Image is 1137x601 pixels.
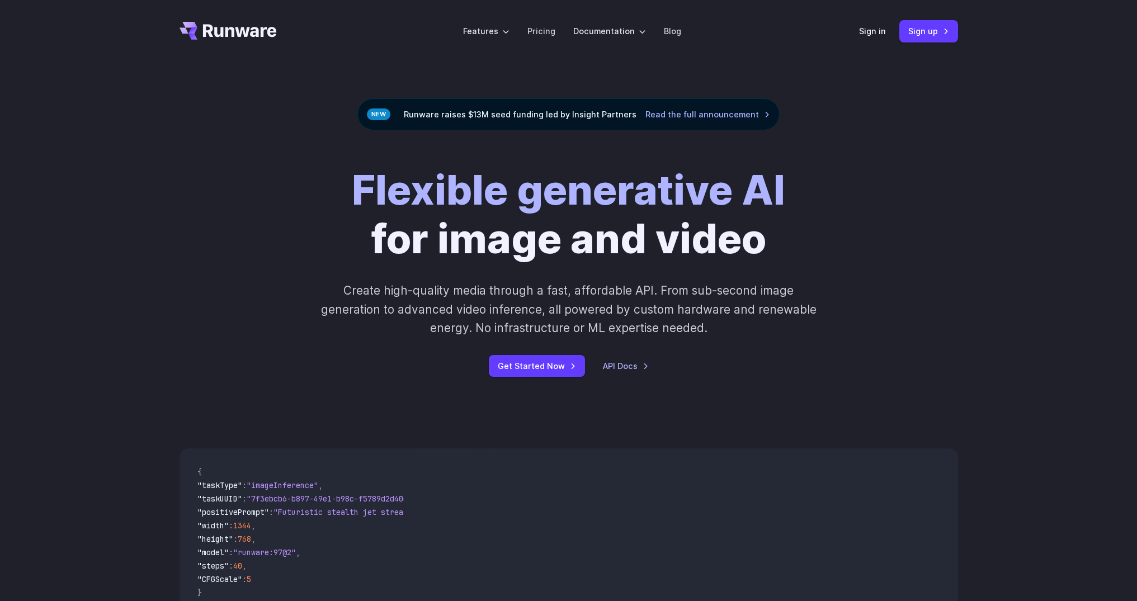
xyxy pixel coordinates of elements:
[603,359,649,372] a: API Docs
[242,574,247,584] span: :
[269,507,273,517] span: :
[197,507,269,517] span: "positivePrompt"
[233,561,242,571] span: 40
[233,520,251,531] span: 1344
[233,547,296,557] span: "runware:97@2"
[233,534,238,544] span: :
[242,494,247,504] span: :
[229,561,233,571] span: :
[645,108,770,121] a: Read the full announcement
[229,547,233,557] span: :
[296,547,300,557] span: ,
[319,281,818,337] p: Create high-quality media through a fast, affordable API. From sub-second image generation to adv...
[242,480,247,490] span: :
[197,561,229,571] span: "steps"
[197,494,242,504] span: "taskUUID"
[352,166,785,263] h1: for image and video
[489,355,585,377] a: Get Started Now
[352,165,785,215] strong: Flexible generative AI
[463,25,509,37] label: Features
[899,20,958,42] a: Sign up
[197,588,202,598] span: }
[273,507,681,517] span: "Futuristic stealth jet streaking through a neon-lit cityscape with glowing purple exhaust"
[247,494,417,504] span: "7f3ebcb6-b897-49e1-b98c-f5789d2d40d7"
[180,22,277,40] a: Go to /
[238,534,251,544] span: 768
[247,480,318,490] span: "imageInference"
[357,98,780,130] div: Runware raises $13M seed funding led by Insight Partners
[247,574,251,584] span: 5
[318,480,323,490] span: ,
[197,534,233,544] span: "height"
[197,574,242,584] span: "CFGScale"
[664,25,681,37] a: Blog
[197,467,202,477] span: {
[573,25,646,37] label: Documentation
[229,520,233,531] span: :
[251,534,256,544] span: ,
[197,547,229,557] span: "model"
[197,480,242,490] span: "taskType"
[527,25,555,37] a: Pricing
[251,520,256,531] span: ,
[242,561,247,571] span: ,
[197,520,229,531] span: "width"
[859,25,886,37] a: Sign in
